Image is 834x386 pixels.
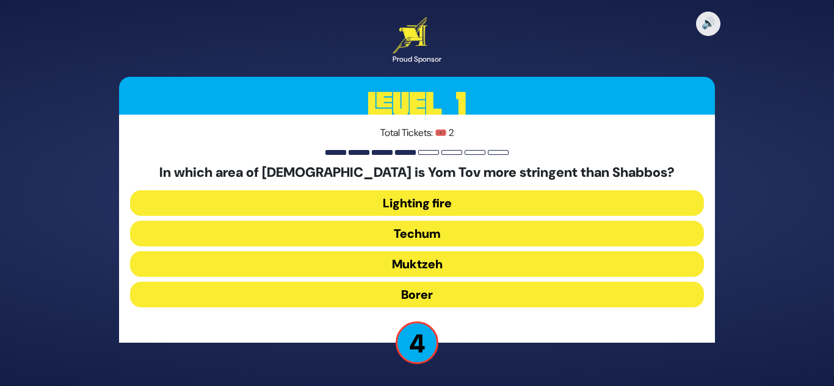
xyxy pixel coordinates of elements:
button: Muktzeh [130,251,704,277]
h3: Level 1 [119,77,715,132]
p: Total Tickets: 🎟️ 2 [130,126,704,140]
img: Artscroll [393,17,427,54]
button: Lighting fire [130,190,704,216]
button: Borer [130,282,704,307]
h5: In which area of [DEMOGRAPHIC_DATA] is Yom Tov more stringent than Shabbos? [130,165,704,180]
div: Proud Sponsor [393,54,441,65]
button: Techum [130,221,704,246]
p: 4 [396,321,438,364]
button: 🔊 [696,12,720,36]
